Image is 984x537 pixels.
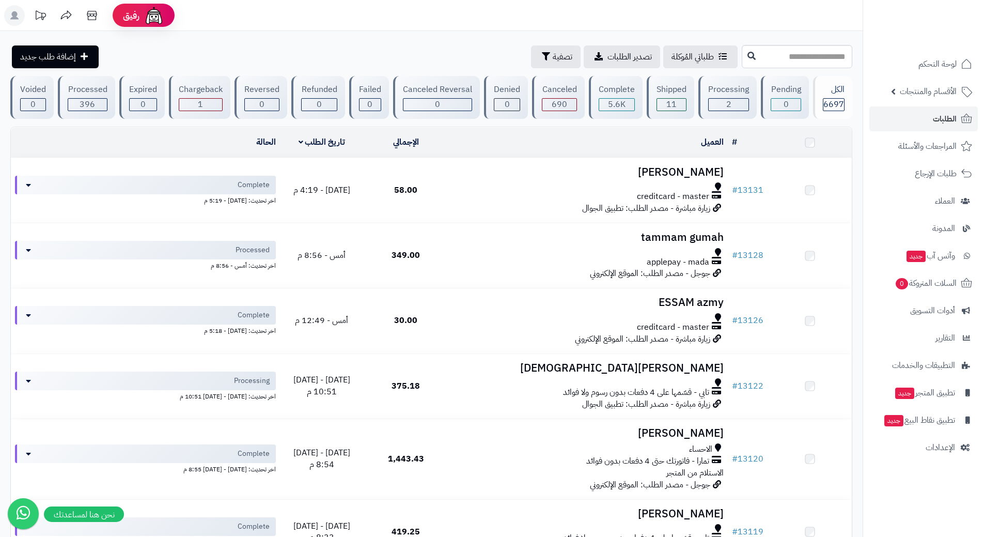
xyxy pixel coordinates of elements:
a: Complete 5.6K [587,76,645,119]
div: Pending [771,84,801,96]
h3: tammam gumah [452,232,724,243]
span: الاحساء [689,443,712,455]
div: Denied [494,84,520,96]
a: التقارير [869,326,978,350]
h3: [PERSON_NAME] [452,508,724,520]
span: 690 [552,98,567,111]
a: طلبات الإرجاع [869,161,978,186]
a: Processed 396 [56,76,117,119]
span: 0 [367,98,372,111]
div: 11 [657,99,686,111]
a: وآتس آبجديد [869,243,978,268]
span: Processing [234,376,270,386]
a: Expired 0 [117,76,167,119]
span: # [732,380,738,392]
span: 1,443.43 [388,453,424,465]
span: أدوات التسويق [910,303,955,318]
div: اخر تحديث: [DATE] - 5:18 م [15,325,276,335]
span: # [732,249,738,262]
a: Refunded 0 [289,76,347,119]
span: الطلبات [933,112,957,126]
div: Expired [129,84,157,96]
a: الكل6697 [811,76,854,119]
a: الإجمالي [393,136,419,148]
div: Processing [708,84,749,96]
div: اخر تحديث: [DATE] - [DATE] 10:51 م [15,390,276,401]
div: 5597 [599,99,634,111]
span: 58.00 [394,184,417,196]
span: 0 [259,98,264,111]
span: 349.00 [392,249,420,262]
span: applepay - mada [647,256,709,268]
span: 0 [896,278,908,289]
a: تطبيق المتجرجديد [869,380,978,405]
span: [DATE] - [DATE] 8:54 م [293,447,350,471]
span: زيارة مباشرة - مصدر الطلب: تطبيق الجوال [582,398,710,410]
div: 0 [130,99,157,111]
span: تمارا - فاتورتك حتى 4 دفعات بدون فوائد [586,455,709,467]
a: #13120 [732,453,763,465]
a: Chargeback 1 [167,76,232,119]
span: creditcard - master [637,191,709,203]
a: لوحة التحكم [869,52,978,76]
a: #13131 [732,184,763,196]
span: # [732,453,738,465]
span: 0 [30,98,36,111]
h3: [PERSON_NAME] [452,166,724,178]
span: # [732,314,738,327]
span: Complete [238,449,270,459]
span: إضافة طلب جديد [20,51,76,63]
span: لوحة التحكم [918,57,957,71]
a: تصدير الطلبات [584,45,660,68]
div: 0 [403,99,472,111]
a: #13128 [732,249,763,262]
div: 690 [542,99,576,111]
div: Voided [20,84,46,96]
a: المراجعات والأسئلة [869,134,978,159]
span: 375.18 [392,380,420,392]
span: 0 [505,98,510,111]
a: التطبيقات والخدمات [869,353,978,378]
span: 0 [435,98,440,111]
span: وآتس آب [905,249,955,263]
div: Chargeback [179,84,223,96]
div: اخر تحديث: أمس - 8:56 م [15,259,276,270]
a: #13122 [732,380,763,392]
button: تصفية [531,45,581,68]
div: 0 [494,99,520,111]
span: 2 [726,98,731,111]
a: Pending 0 [759,76,810,119]
span: Complete [238,180,270,190]
a: العملاء [869,189,978,213]
span: جديد [884,415,903,426]
a: العميل [701,136,724,148]
a: # [732,136,737,148]
span: Processed [236,245,270,255]
a: تاريخ الطلب [299,136,346,148]
div: الكل [823,84,845,96]
div: 396 [68,99,106,111]
span: الإعدادات [926,440,955,455]
span: جديد [895,388,914,399]
a: تطبيق نقاط البيعجديد [869,408,978,433]
a: الطلبات [869,106,978,131]
span: 396 [80,98,95,111]
a: إضافة طلب جديد [12,45,99,68]
div: Shipped [657,84,686,96]
span: Complete [238,521,270,532]
h3: ESSAM azmy [452,297,724,309]
span: جديد [907,251,926,262]
a: Canceled Reversal 0 [391,76,482,119]
span: 11 [666,98,677,111]
span: تصفية [553,51,572,63]
span: أمس - 12:49 م [295,314,348,327]
span: 1 [198,98,203,111]
span: طلباتي المُوكلة [671,51,714,63]
span: [DATE] - 4:19 م [293,184,350,196]
div: 0 [360,99,381,111]
span: الاستلام من المتجر [666,467,724,479]
span: طلبات الإرجاع [915,166,957,181]
span: # [732,184,738,196]
div: Failed [359,84,381,96]
span: زيارة مباشرة - مصدر الطلب: تطبيق الجوال [582,202,710,214]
